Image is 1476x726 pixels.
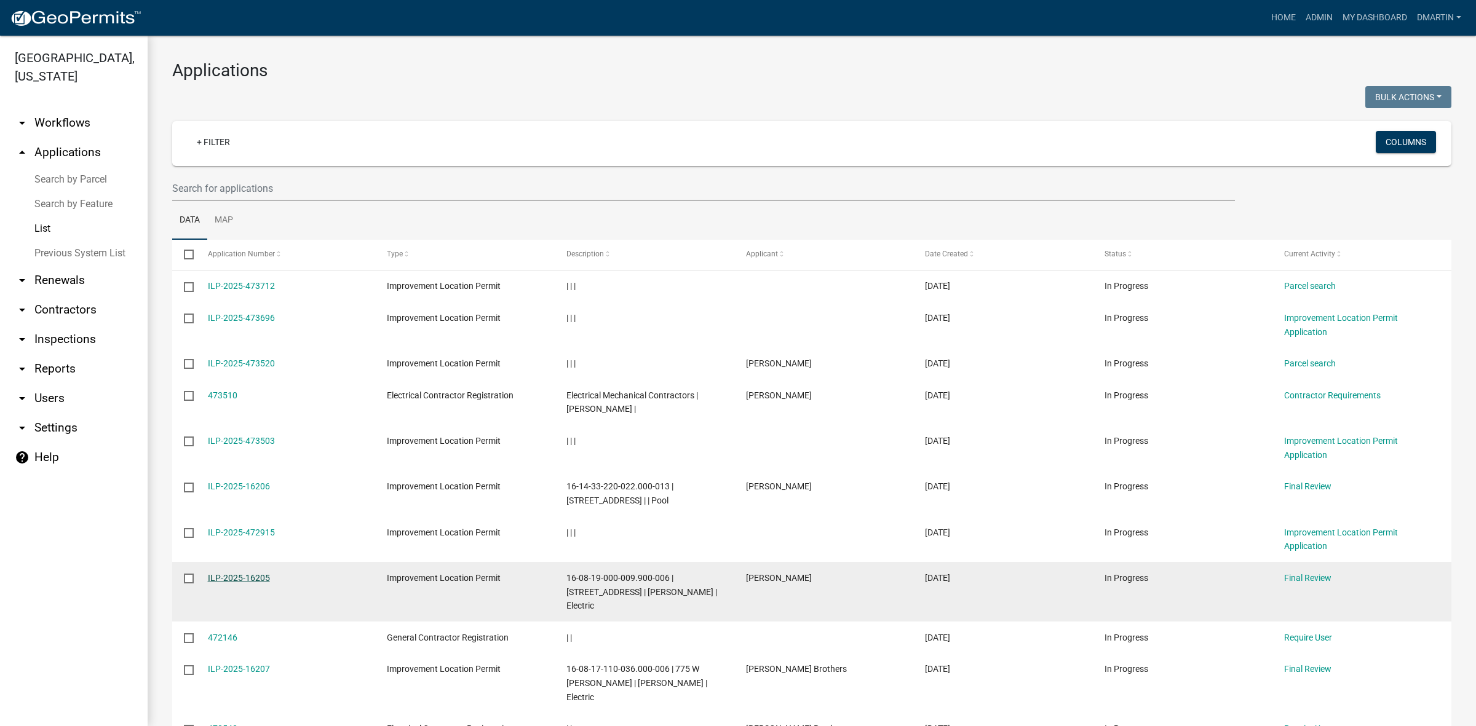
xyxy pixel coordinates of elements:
[208,633,237,642] a: 472146
[746,573,812,583] span: Debbie Martin
[1105,436,1148,446] span: In Progress
[387,250,403,258] span: Type
[387,573,501,583] span: Improvement Location Permit
[1105,573,1148,583] span: In Progress
[15,302,30,317] i: arrow_drop_down
[1284,358,1336,368] a: Parcel search
[208,481,270,491] a: ILP-2025-16206
[15,145,30,160] i: arrow_drop_up
[387,527,501,537] span: Improvement Location Permit
[566,358,576,368] span: | | |
[1376,131,1436,153] button: Columns
[1301,6,1338,30] a: Admin
[925,527,950,537] span: 09/03/2025
[1365,86,1451,108] button: Bulk Actions
[1105,664,1148,674] span: In Progress
[172,240,196,269] datatable-header-cell: Select
[387,633,509,642] span: General Contractor Registration
[566,527,576,537] span: | | |
[746,250,778,258] span: Applicant
[1284,313,1398,337] a: Improvement Location Permit Application
[387,481,501,491] span: Improvement Location Permit
[566,313,576,323] span: | | |
[387,436,501,446] span: Improvement Location Permit
[925,481,950,491] span: 09/04/2025
[746,481,812,491] span: Sarah Eckert
[925,313,950,323] span: 09/04/2025
[207,201,240,240] a: Map
[925,633,950,642] span: 09/02/2025
[566,633,572,642] span: | |
[1284,633,1332,642] a: Require User
[1093,240,1272,269] datatable-header-cell: Status
[208,527,275,537] a: ILP-2025-472915
[15,450,30,465] i: help
[1284,573,1331,583] a: Final Review
[925,436,950,446] span: 09/04/2025
[566,436,576,446] span: | | |
[566,573,717,611] span: 16-08-19-000-009.900-006 | 3056 N CO RD 850 E | Jonathan Crowe | Electric
[208,313,275,323] a: ILP-2025-473696
[15,273,30,288] i: arrow_drop_down
[15,420,30,435] i: arrow_drop_down
[566,664,707,702] span: 16-08-17-110-036.000-006 | 775 W SANCHEZ TR | ASHLEY MILLER | Electric
[1105,527,1148,537] span: In Progress
[15,391,30,406] i: arrow_drop_down
[1284,250,1335,258] span: Current Activity
[925,281,950,291] span: 09/04/2025
[566,250,604,258] span: Description
[208,664,270,674] a: ILP-2025-16207
[172,60,1451,81] h3: Applications
[1105,481,1148,491] span: In Progress
[566,281,576,291] span: | | |
[734,240,913,269] datatable-header-cell: Applicant
[1272,240,1451,269] datatable-header-cell: Current Activity
[1284,281,1336,291] a: Parcel search
[913,240,1093,269] datatable-header-cell: Date Created
[1284,527,1398,551] a: Improvement Location Permit Application
[15,332,30,347] i: arrow_drop_down
[1105,633,1148,642] span: In Progress
[925,250,968,258] span: Date Created
[208,358,275,368] a: ILP-2025-473520
[1412,6,1466,30] a: dmartin
[1105,313,1148,323] span: In Progress
[15,116,30,130] i: arrow_drop_down
[15,361,30,376] i: arrow_drop_down
[925,664,950,674] span: 08/28/2025
[746,390,812,400] span: David Tays
[208,390,237,400] a: 473510
[925,390,950,400] span: 09/04/2025
[1266,6,1301,30] a: Home
[746,358,812,368] span: David Tays
[1284,481,1331,491] a: Final Review
[1105,390,1148,400] span: In Progress
[208,573,270,583] a: ILP-2025-16205
[925,358,950,368] span: 09/04/2025
[566,481,673,505] span: 16-14-33-220-022.000-013 | 10272 S CO RD 280 W | | Pool
[566,390,698,414] span: Electrical Mechanical Contractors | David Tays |
[387,358,501,368] span: Improvement Location Permit
[1105,358,1148,368] span: In Progress
[925,573,950,583] span: 09/03/2025
[555,240,734,269] datatable-header-cell: Description
[1284,390,1381,400] a: Contractor Requirements
[208,250,275,258] span: Application Number
[187,131,240,153] a: + Filter
[746,664,847,674] span: Peterman Brothers
[208,436,275,446] a: ILP-2025-473503
[172,176,1235,201] input: Search for applications
[375,240,555,269] datatable-header-cell: Type
[387,281,501,291] span: Improvement Location Permit
[1284,664,1331,674] a: Final Review
[387,664,501,674] span: Improvement Location Permit
[196,240,375,269] datatable-header-cell: Application Number
[387,313,501,323] span: Improvement Location Permit
[172,201,207,240] a: Data
[1284,436,1398,460] a: Improvement Location Permit Application
[1105,281,1148,291] span: In Progress
[208,281,275,291] a: ILP-2025-473712
[1338,6,1412,30] a: My Dashboard
[387,390,514,400] span: Electrical Contractor Registration
[1105,250,1126,258] span: Status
